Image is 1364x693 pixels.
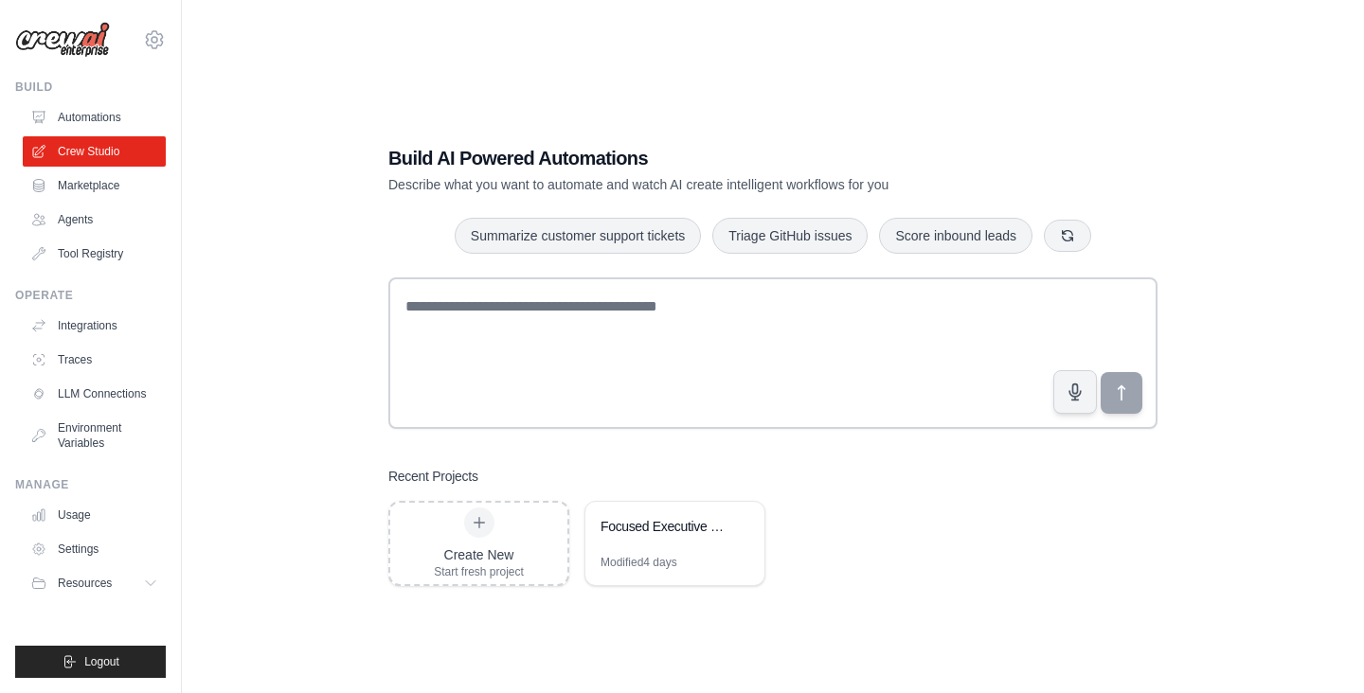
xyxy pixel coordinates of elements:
a: Integrations [23,311,166,341]
div: Start fresh project [434,564,524,579]
button: Triage GitHub issues [712,218,868,254]
a: Tool Registry [23,239,166,269]
button: Score inbound leads [879,218,1032,254]
button: Click to speak your automation idea [1053,370,1097,414]
a: Settings [23,534,166,564]
p: Describe what you want to automate and watch AI create intelligent workflows for you [388,175,1025,194]
a: Usage [23,500,166,530]
div: Modified 4 days [601,555,677,570]
div: Focused Executive Meeting with Discussion Topic [601,517,730,536]
button: Get new suggestions [1044,220,1091,252]
a: Environment Variables [23,413,166,458]
div: Create New [434,545,524,564]
button: Logout [15,646,166,678]
img: Logo [15,22,110,58]
button: Resources [23,568,166,598]
span: Logout [84,654,119,669]
div: Manage [15,477,166,492]
a: LLM Connections [23,379,166,409]
button: Summarize customer support tickets [455,218,701,254]
div: Operate [15,288,166,303]
a: Automations [23,102,166,133]
a: Crew Studio [23,136,166,167]
span: Resources [58,576,112,591]
h1: Build AI Powered Automations [388,145,1025,171]
a: Agents [23,204,166,235]
a: Marketplace [23,170,166,201]
div: Build [15,80,166,95]
h3: Recent Projects [388,467,478,486]
a: Traces [23,345,166,375]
